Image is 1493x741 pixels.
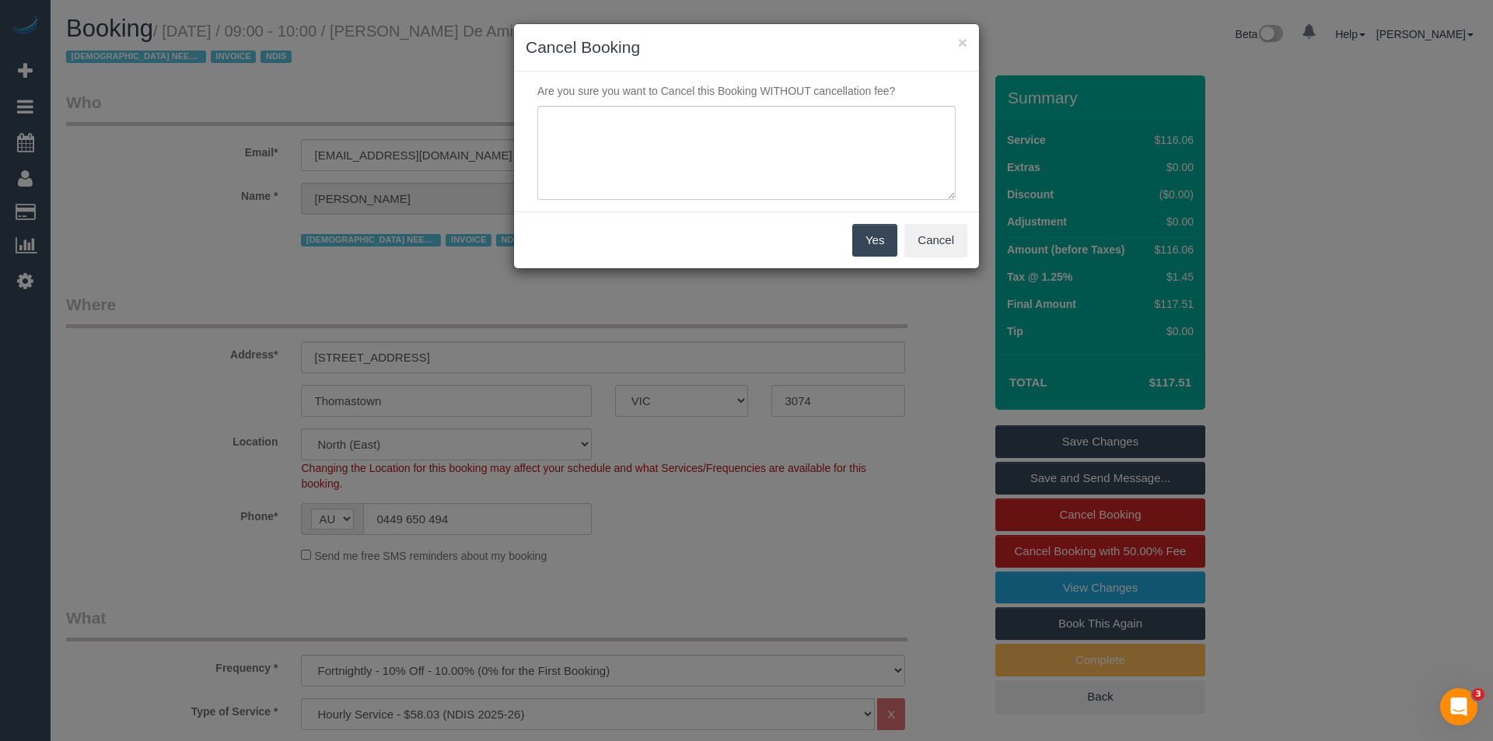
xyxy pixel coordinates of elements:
[526,36,967,59] h3: Cancel Booking
[1472,688,1484,701] span: 3
[1440,688,1477,725] iframe: Intercom live chat
[904,224,967,257] button: Cancel
[514,24,979,268] sui-modal: Cancel Booking
[526,83,967,99] p: Are you sure you want to Cancel this Booking WITHOUT cancellation fee?
[958,34,967,51] button: ×
[852,224,897,257] button: Yes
